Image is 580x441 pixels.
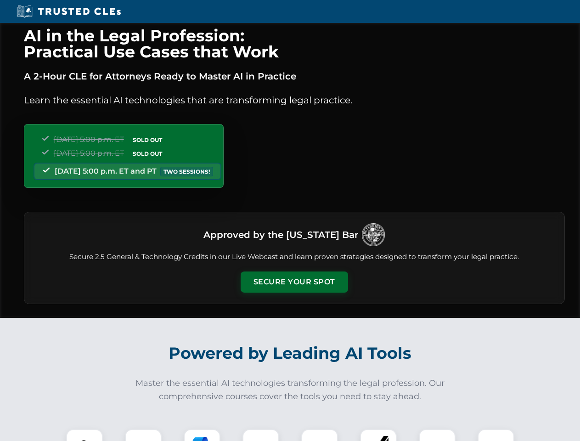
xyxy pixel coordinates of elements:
p: Secure 2.5 General & Technology Credits in our Live Webcast and learn proven strategies designed ... [35,252,553,262]
h1: AI in the Legal Profession: Practical Use Cases that Work [24,28,565,60]
p: Learn the essential AI technologies that are transforming legal practice. [24,93,565,107]
span: [DATE] 5:00 p.m. ET [54,149,124,158]
h3: Approved by the [US_STATE] Bar [203,226,358,243]
p: A 2-Hour CLE for Attorneys Ready to Master AI in Practice [24,69,565,84]
span: SOLD OUT [130,135,165,145]
img: Trusted CLEs [14,5,124,18]
span: [DATE] 5:00 p.m. ET [54,135,124,144]
button: Secure Your Spot [241,271,348,293]
img: Logo [362,223,385,246]
p: Master the essential AI technologies transforming the legal profession. Our comprehensive courses... [130,377,451,403]
h2: Powered by Leading AI Tools [36,337,545,369]
span: SOLD OUT [130,149,165,158]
